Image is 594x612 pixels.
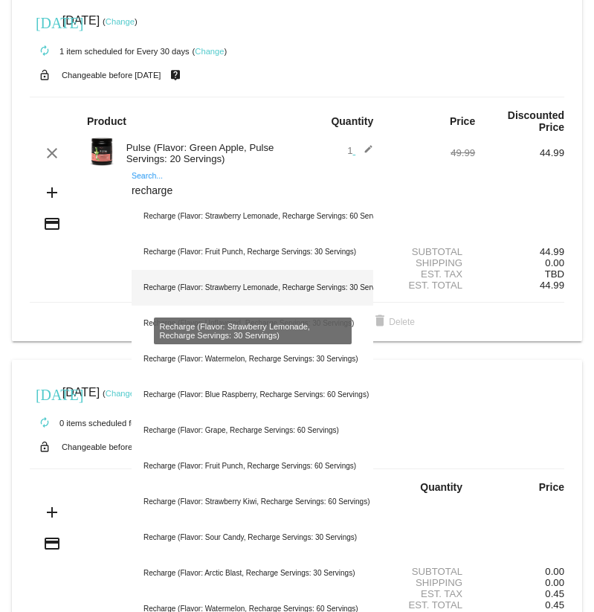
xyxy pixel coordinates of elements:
div: Recharge (Flavor: Fruit Punch, Recharge Servings: 60 Servings) [132,448,373,484]
a: Change [106,17,135,26]
span: 0.00 [545,577,564,588]
div: Est. Tax [386,588,475,599]
mat-icon: credit_card [43,215,61,233]
small: Changeable before [DATE] [62,442,161,451]
span: TBD [545,268,564,280]
div: 0.00 [475,566,564,577]
img: Image-1-Carousel-Pulse-20S-Green-Apple-Transp.png [87,137,117,167]
mat-icon: lock_open [36,437,54,457]
div: Recharge (Flavor: Grape, Recharge Servings: 60 Servings) [132,413,373,448]
mat-icon: credit_card [43,535,61,553]
div: Recharge (Flavor: Arctic Blast, Recharge Servings: 30 Servings) [132,555,373,591]
div: Recharge (Flavor: Fruit Punch, Recharge Servings: 30 Servings) [132,234,373,270]
mat-icon: lock_open [36,65,54,85]
div: Subtotal [386,246,475,257]
div: Pulse (Flavor: Green Apple, Pulse Servings: 20 Servings) [119,142,297,164]
div: 44.99 [475,246,564,257]
a: Change [106,389,135,398]
strong: Product [87,115,126,127]
span: 0.45 [545,599,564,611]
strong: Quantity [420,481,462,493]
small: ( ) [103,17,138,26]
div: Recharge (Flavor: Strawberry Lemonade, Recharge Servings: 30 Servings) [132,270,373,306]
div: 49.99 [386,147,475,158]
mat-icon: add [43,184,61,202]
div: Shipping [386,577,475,588]
div: Recharge (Flavor: Strawberry Lemonade, Recharge Servings: 60 Servings) [132,199,373,234]
span: 0.45 [545,588,564,599]
span: 0.00 [545,257,564,268]
mat-icon: add [43,503,61,521]
mat-icon: edit [355,144,373,162]
div: Recharge (Flavor: Strawberry Kiwi, Recharge Servings: 60 Servings) [132,484,373,520]
mat-icon: clear [43,144,61,162]
mat-icon: live_help [167,65,184,85]
input: Search... [132,185,373,197]
a: Change [195,47,224,56]
small: 0 items scheduled for Every 30 days [30,419,193,428]
span: 44.99 [540,280,564,291]
small: ( ) [193,47,227,56]
div: Recharge (Flavor: Unflavored, Recharge Servings: 30 Servings) [132,306,373,341]
strong: Price [450,115,475,127]
div: Shipping [386,257,475,268]
mat-icon: [DATE] [36,13,54,30]
small: Changeable before [DATE] [62,71,161,80]
small: ( ) [103,389,138,398]
div: Recharge (Flavor: Blue Raspberry, Recharge Servings: 60 Servings) [132,377,373,413]
div: Recharge (Flavor: Sour Candy, Recharge Servings: 30 Servings) [132,520,373,555]
div: Subtotal [386,566,475,577]
mat-icon: autorenew [36,414,54,432]
div: 44.99 [475,147,564,158]
div: Est. Total [386,280,475,291]
strong: Discounted Price [508,109,564,133]
mat-icon: autorenew [36,42,54,60]
mat-icon: delete [371,313,389,331]
strong: Price [539,481,564,493]
div: Recharge (Flavor: Watermelon, Recharge Servings: 30 Servings) [132,341,373,377]
button: Delete [359,309,427,335]
div: Est. Tax [386,268,475,280]
div: Est. Total [386,599,475,611]
span: 1 [347,145,373,156]
mat-icon: [DATE] [36,384,54,402]
strong: Quantity [331,115,373,127]
span: Delete [371,317,415,327]
small: 1 item scheduled for Every 30 days [30,47,190,56]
